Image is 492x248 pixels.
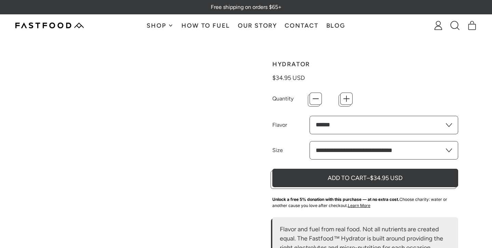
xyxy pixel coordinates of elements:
[272,95,310,103] label: Quantity
[15,23,84,28] img: Fastfood
[272,61,458,67] h1: Hydrator
[272,74,305,82] span: $34.95 USD
[272,146,310,154] label: Size
[147,23,168,29] span: Shop
[340,93,353,105] button: +
[310,93,322,105] button: −
[143,15,178,36] button: Shop
[322,15,349,36] a: Blog
[234,15,281,36] a: Our Story
[178,15,234,36] a: How To Fuel
[281,15,322,36] a: Contact
[272,169,458,187] button: Add to Cart
[272,121,310,129] label: Flavor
